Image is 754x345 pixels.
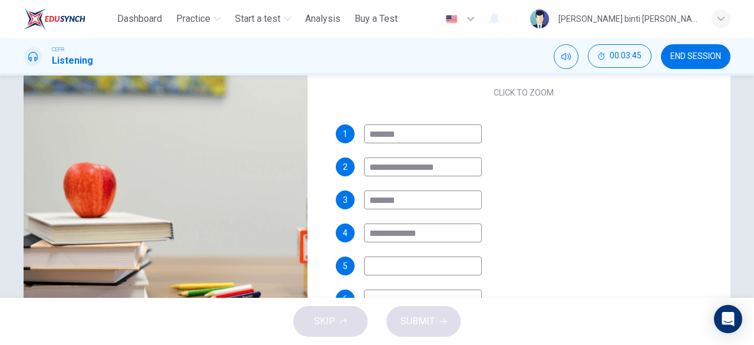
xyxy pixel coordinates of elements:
h1: Listening [52,54,93,68]
span: 5 [343,262,348,270]
div: Open Intercom Messenger [714,305,742,333]
div: [PERSON_NAME] binti [PERSON_NAME] [558,12,697,26]
span: 4 [343,229,348,237]
button: Start a test [230,8,296,29]
button: Buy a Test [350,8,402,29]
span: Dashboard [117,12,162,26]
div: Hide [588,44,652,69]
button: Analysis [300,8,345,29]
span: 6 [343,295,348,303]
span: 00:03:45 [610,51,641,61]
span: Start a test [235,12,280,26]
img: ELTC logo [24,7,85,31]
button: 00:03:45 [588,44,652,68]
span: 3 [343,196,348,204]
a: ELTC logo [24,7,113,31]
img: Childcare Center [24,45,307,332]
span: CEFR [52,45,64,54]
span: Buy a Test [355,12,398,26]
span: Practice [176,12,210,26]
button: Dashboard [113,8,167,29]
img: en [444,15,459,24]
button: END SESSION [661,44,730,69]
button: Practice [171,8,226,29]
span: Analysis [305,12,340,26]
span: END SESSION [670,52,721,61]
span: 1 [343,130,348,138]
span: 2 [343,163,348,171]
img: Profile picture [530,9,549,28]
div: Mute [554,44,578,69]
